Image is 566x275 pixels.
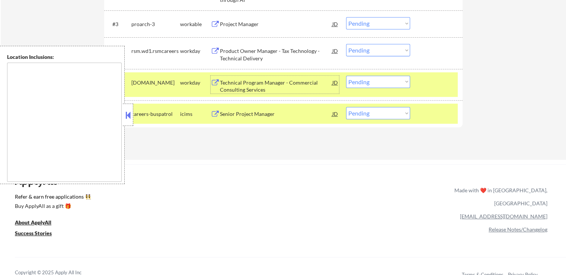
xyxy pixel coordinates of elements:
[15,219,51,225] u: About ApplyAll
[489,226,547,233] a: Release Notes/Changelog
[220,110,332,118] div: Senior Project Manager
[220,47,332,62] div: Product Owner Manager - Tax Technology - Technical Delivery
[15,194,299,202] a: Refer & earn free applications 👯‍♀️
[180,20,211,28] div: workable
[112,20,125,28] div: #3
[15,229,62,238] a: Success Stories
[451,184,547,210] div: Made with ❤️ in [GEOGRAPHIC_DATA], [GEOGRAPHIC_DATA]
[15,218,62,228] a: About ApplyAll
[180,47,211,55] div: workday
[131,110,180,118] div: careers-buspatrol
[131,79,180,86] div: [DOMAIN_NAME]
[332,107,339,120] div: JD
[220,79,332,94] div: Technical Program Manager - Commercial Consulting Services
[15,175,65,187] div: ApplyAll
[332,76,339,89] div: JD
[15,230,52,236] u: Success Stories
[180,79,211,86] div: workday
[15,203,89,209] div: Buy ApplyAll as a gift 🎁
[332,44,339,57] div: JD
[332,17,339,31] div: JD
[220,20,332,28] div: Project Manager
[180,110,211,118] div: icims
[7,53,122,61] div: Location Inclusions:
[131,47,180,55] div: rsm.wd1.rsmcareers
[460,213,547,219] a: [EMAIL_ADDRESS][DOMAIN_NAME]
[15,202,89,211] a: Buy ApplyAll as a gift 🎁
[131,20,180,28] div: proarch-3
